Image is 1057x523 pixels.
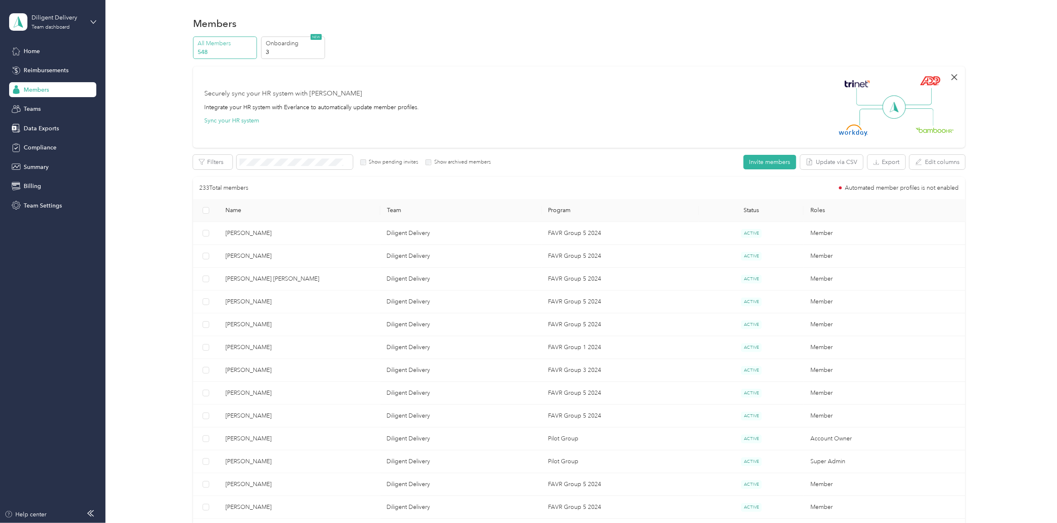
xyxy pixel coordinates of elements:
td: FAVR Group 3 2024 [542,359,699,382]
td: Super Admin [804,450,966,473]
td: Diligent Delivery [380,359,542,382]
button: Edit columns [910,155,965,169]
span: [PERSON_NAME] [225,411,374,420]
td: Member [804,245,966,268]
span: Billing [24,182,41,191]
span: [PERSON_NAME] [PERSON_NAME] [225,274,374,283]
td: Sheryl Bell [219,428,380,450]
td: Jake Sabini [219,405,380,428]
img: Trinet [843,78,872,90]
div: Diligent Delivery [32,13,84,22]
span: ACTIVE [741,435,762,443]
img: BambooHR [916,127,954,133]
span: Summary [24,163,49,171]
td: FAVR Group 5 2024 [542,313,699,336]
th: Roles [804,199,965,222]
img: Line Left Up [856,88,886,106]
td: Diligent Delivery [380,245,542,268]
p: 3 [266,48,323,56]
td: FAVR Group 5 2024 [542,245,699,268]
span: ACTIVE [741,389,762,398]
span: ACTIVE [741,252,762,261]
span: [PERSON_NAME] [225,480,374,489]
button: Invite members [744,155,796,169]
td: Diligent Delivery [380,405,542,428]
td: FAVR Group 5 2024 [542,291,699,313]
td: Eric Bueno [219,336,380,359]
td: Member [804,496,966,519]
td: FAVR Group 5 2024 [542,382,699,405]
td: FAVR Group 5 2024 [542,405,699,428]
td: Hauoli Amaru [219,222,380,245]
td: Member [804,359,966,382]
td: Jessica Urbina [219,473,380,496]
span: ACTIVE [741,229,762,238]
td: Diligent Delivery [380,313,542,336]
span: [PERSON_NAME] [225,229,374,238]
p: All Members [198,39,254,48]
td: Member [804,313,966,336]
td: Diligent Delivery [380,291,542,313]
td: Pilot Group [542,428,699,450]
th: Program [542,199,699,222]
img: Line Left Down [859,108,888,125]
span: [PERSON_NAME] [225,457,374,466]
td: Member [804,222,966,245]
th: Name [219,199,380,222]
td: Diligent Delivery [380,450,542,473]
span: NEW [311,34,322,40]
span: Automated member profiles is not enabled [845,185,959,191]
img: Line Right Down [905,108,934,126]
span: ACTIVE [741,480,762,489]
button: Export [868,155,905,169]
td: Account Owner [804,428,966,450]
td: Anderson Figueira [219,268,380,291]
span: ACTIVE [741,503,762,512]
td: Diligent Delivery [380,336,542,359]
p: 548 [198,48,254,56]
button: Sync your HR system [205,116,259,125]
td: Member [804,336,966,359]
span: Name [225,207,374,214]
td: Member [804,291,966,313]
div: Team dashboard [32,25,70,30]
span: Team Settings [24,201,62,210]
span: Home [24,47,40,56]
td: Diligent Delivery [380,428,542,450]
td: Diligent Delivery [380,382,542,405]
label: Show pending invites [366,159,418,166]
p: 233 Total members [200,183,249,193]
td: Member [804,268,966,291]
img: Workday [839,125,868,136]
span: ACTIVE [741,275,762,283]
span: Reimbursements [24,66,69,75]
td: Edward Yasuda [219,291,380,313]
td: Diligent Delivery [380,268,542,291]
div: Integrate your HR system with Everlance to automatically update member profiles. [205,103,419,112]
span: Data Exports [24,124,59,133]
td: Member [804,382,966,405]
span: ACTIVE [741,457,762,466]
td: Lang Thach [219,496,380,519]
span: ACTIVE [741,298,762,306]
td: Dynelle Pratt [219,450,380,473]
span: [PERSON_NAME] [225,252,374,261]
button: Help center [5,510,47,519]
button: Update via CSV [800,155,863,169]
td: Marcelo Oliveira [219,313,380,336]
img: ADP [920,76,940,86]
span: [PERSON_NAME] [225,297,374,306]
td: Pilot Group [542,450,699,473]
td: Diligent Delivery [380,496,542,519]
td: FAVR Group 5 2024 [542,222,699,245]
span: [PERSON_NAME] [225,343,374,352]
div: Securely sync your HR system with [PERSON_NAME] [205,89,362,99]
span: [PERSON_NAME] [225,366,374,375]
td: Lidia Salsedo [219,382,380,405]
p: Onboarding [266,39,323,48]
span: ACTIVE [741,366,762,375]
span: Members [24,86,49,94]
td: FAVR Group 5 2024 [542,496,699,519]
iframe: Everlance-gr Chat Button Frame [1011,477,1057,523]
